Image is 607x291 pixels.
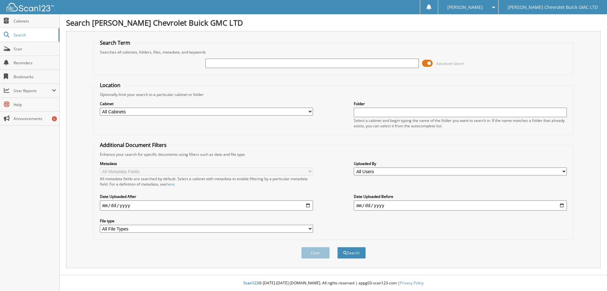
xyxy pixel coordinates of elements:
div: Optionally limit your search to a particular cabinet or folder [97,92,570,97]
span: Scan123 [243,280,259,286]
button: Search [337,247,366,259]
label: Cabinet [100,101,313,106]
label: Folder [354,101,567,106]
span: Scan [14,46,56,52]
span: [PERSON_NAME] Chevrolet Buick GMC LTD [508,5,598,9]
span: Reminders [14,60,56,66]
a: here [166,181,175,187]
label: File type [100,218,313,224]
div: Select a cabinet and begin typing the name of the folder you want to search in. If the name match... [354,118,567,129]
span: Cabinets [14,18,56,24]
label: Uploaded By [354,161,567,166]
div: 6 [52,116,57,121]
input: start [100,200,313,211]
input: end [354,200,567,211]
span: User Reports [14,88,52,93]
button: Clear [301,247,330,259]
a: Privacy Policy [400,280,424,286]
div: Searches all cabinets, folders, files, metadata, and keywords [97,49,570,55]
label: Date Uploaded After [100,194,313,199]
span: Bookmarks [14,74,56,79]
div: All metadata fields are searched by default. Select a cabinet with metadata to enable filtering b... [100,176,313,187]
span: Search [14,32,55,38]
img: scan123-logo-white.svg [6,3,54,11]
label: Date Uploaded Before [354,194,567,199]
legend: Additional Document Filters [97,142,170,149]
span: Announcements [14,116,56,121]
span: [PERSON_NAME] [447,5,483,9]
legend: Location [97,82,124,89]
div: © [DATE]-[DATE] [DOMAIN_NAME]. All rights reserved | appg03-scan123-com | [60,275,607,291]
span: Help [14,102,56,107]
span: Advanced Search [436,61,464,66]
label: Metadata [100,161,313,166]
div: Enhance your search for specific documents using filters such as date and file type. [97,152,570,157]
h1: Search [PERSON_NAME] Chevrolet Buick GMC LTD [66,17,601,28]
legend: Search Term [97,39,133,46]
